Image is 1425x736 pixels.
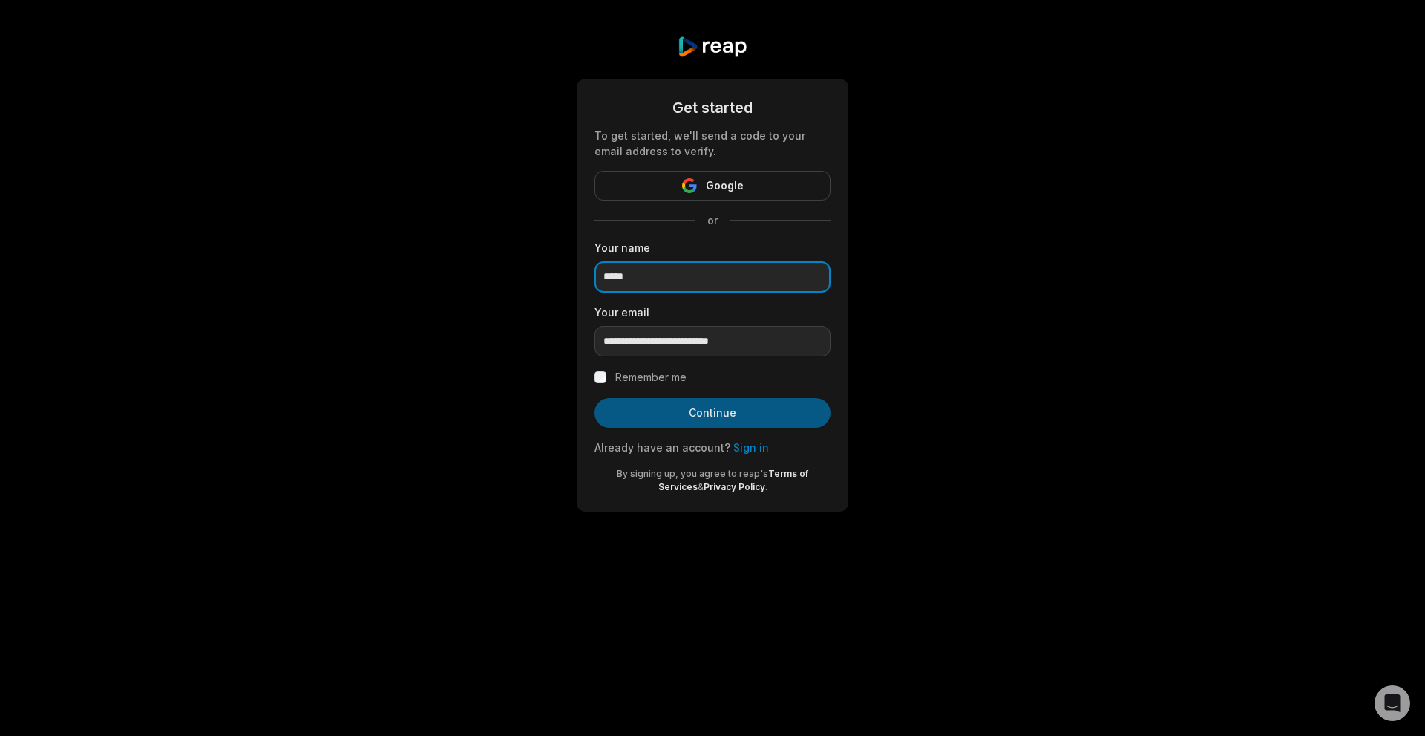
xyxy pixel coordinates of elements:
img: reap [677,36,747,58]
span: By signing up, you agree to reap's [617,468,768,479]
div: To get started, we'll send a code to your email address to verify. [594,128,831,159]
button: Google [594,171,831,201]
span: Google [706,177,744,195]
button: Continue [594,398,831,428]
span: . [765,481,767,492]
span: Already have an account? [594,441,730,454]
span: or [695,212,730,228]
label: Your name [594,240,831,255]
a: Privacy Policy [704,481,765,492]
label: Remember me [615,368,687,386]
div: Get started [594,97,831,119]
span: & [698,481,704,492]
div: Open Intercom Messenger [1375,685,1410,721]
label: Your email [594,305,831,320]
a: Sign in [733,441,769,454]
